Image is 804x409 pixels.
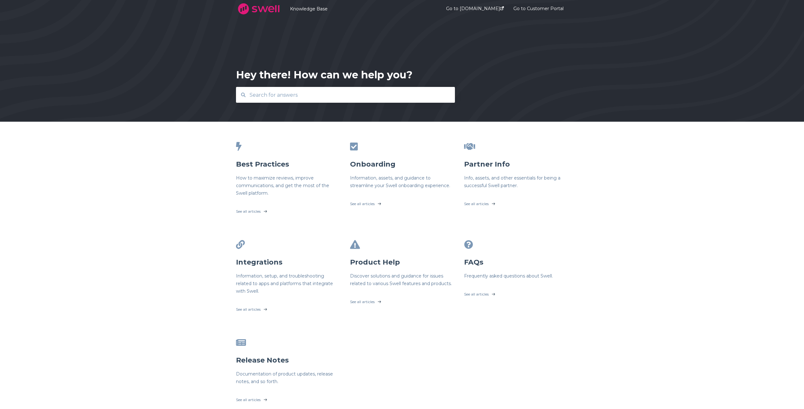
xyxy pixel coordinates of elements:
[350,142,358,151] span: 
[236,338,246,347] span: 
[464,285,568,301] a: See all articles
[236,142,242,151] span: 
[464,258,568,267] h3: FAQs
[464,142,475,151] span: 
[350,292,454,308] a: See all articles
[350,160,454,169] h3: Onboarding
[464,174,568,189] h6: Info, assets, and other essentials for being a successful Swell partner.
[350,272,454,287] h6: Discover solutions and guidance for issues related to various Swell features and products.
[464,240,473,249] span: 
[236,390,340,406] a: See all articles
[464,272,568,280] h6: Frequently asked questions about Swell.
[350,174,454,189] h6: Information, assets, and guidance to streamline your Swell onboarding experience.
[350,194,454,210] a: See all articles
[236,202,340,218] a: See all articles
[236,174,340,197] h6: How to maximize reviews, improve communications, and get the most of the Swell platform.
[464,194,568,210] a: See all articles
[464,160,568,169] h3: Partner Info
[236,240,245,249] span: 
[236,356,340,365] h3: Release Notes
[236,258,340,267] h3: Integrations
[236,272,340,295] h6: Information, setup, and troubleshooting related to apps and platforms that integrate with Swell.
[236,300,340,316] a: See all articles
[350,240,360,249] span: 
[236,160,340,169] h3: Best Practices
[236,68,413,82] div: Hey there! How can we help you?
[350,258,454,267] h3: Product Help
[236,370,340,385] h6: Documentation of product updates, release notes, and so forth.
[290,6,427,12] a: Knowledge Base
[246,88,445,102] input: Search for answers
[236,1,282,17] img: company logo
